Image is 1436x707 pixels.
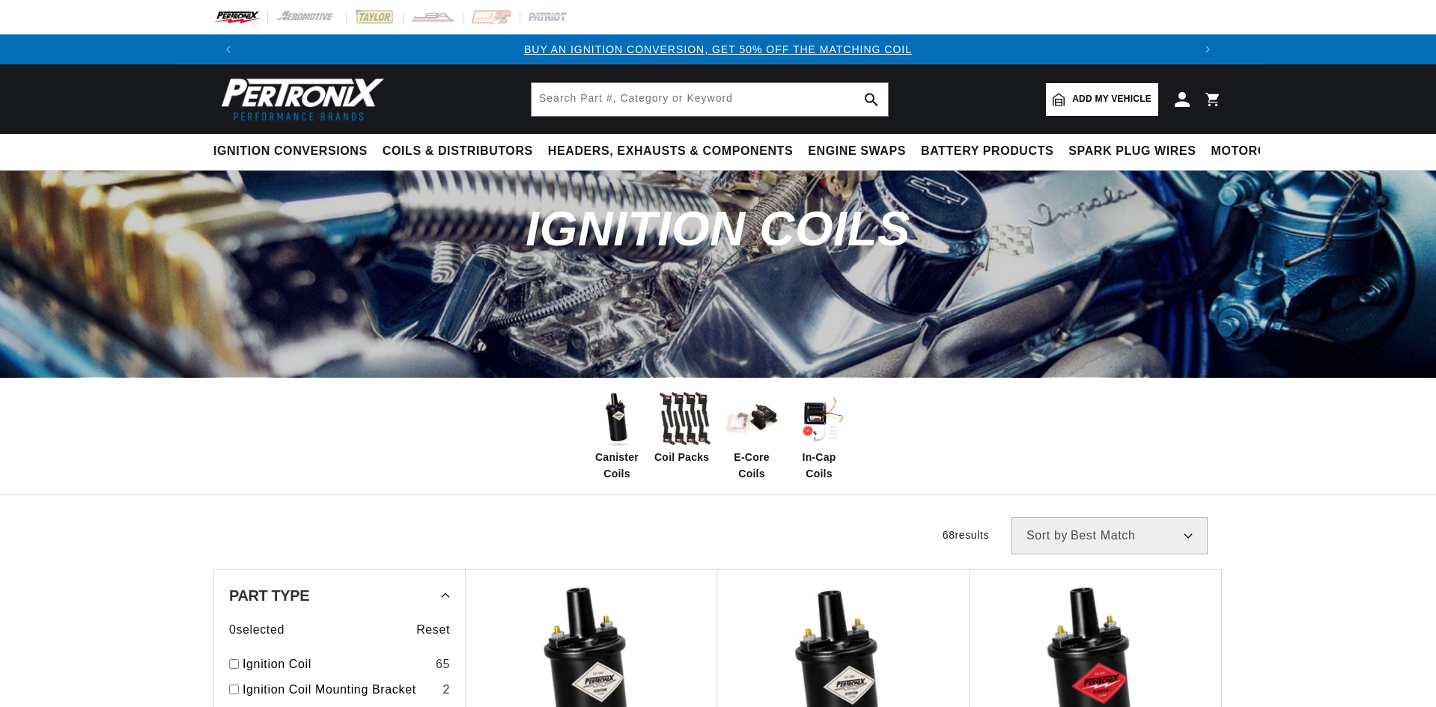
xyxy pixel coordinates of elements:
[375,134,541,169] summary: Coils & Distributors
[855,83,888,116] button: search button
[524,43,912,55] a: BUY AN IGNITION CONVERSION, GET 50% OFF THE MATCHING COIL
[243,41,1193,58] div: 1 of 3
[808,144,906,159] span: Engine Swaps
[383,144,533,159] span: Coils & Distributors
[587,389,647,483] a: Canister Coils Canister Coils
[722,449,782,483] span: E-Core Coils
[213,34,243,64] button: Translation missing: en.sections.announcements.previous_announcement
[654,389,714,449] img: Coil Packs
[229,620,285,640] span: 0 selected
[1204,134,1308,169] summary: Motorcycle
[526,201,910,256] span: Ignition Coils
[541,134,800,169] summary: Headers, Exhausts & Components
[1211,144,1300,159] span: Motorcycle
[587,449,647,483] span: Canister Coils
[1061,134,1203,169] summary: Spark Plug Wires
[442,680,450,700] div: 2
[789,449,849,483] span: In-Cap Coils
[943,529,989,541] span: 68 results
[789,389,849,483] a: In-Cap Coils In-Cap Coils
[789,389,849,449] img: In-Cap Coils
[1011,517,1208,554] select: Sort by
[436,655,450,674] div: 65
[213,144,368,159] span: Ignition Conversions
[532,83,888,116] input: Search Part #, Category or Keyword
[229,588,309,603] span: Part Type
[654,449,709,465] span: Coil Packs
[921,144,1053,159] span: Battery Products
[416,620,450,640] span: Reset
[243,680,436,700] a: Ignition Coil Mounting Bracket
[587,389,647,449] img: Canister Coils
[800,134,913,169] summary: Engine Swaps
[722,389,782,483] a: E-Core Coils E-Core Coils
[1072,92,1151,106] span: Add my vehicle
[654,389,714,465] a: Coil Packs Coil Packs
[243,41,1193,58] div: Announcement
[548,144,793,159] span: Headers, Exhausts & Components
[176,34,1260,64] slideshow-component: Translation missing: en.sections.announcements.announcement_bar
[913,134,1061,169] summary: Battery Products
[213,73,386,125] img: Pertronix
[1068,144,1196,159] span: Spark Plug Wires
[213,134,375,169] summary: Ignition Conversions
[1046,83,1158,116] a: Add my vehicle
[1193,34,1223,64] button: Translation missing: en.sections.announcements.next_announcement
[243,655,430,674] a: Ignition Coil
[722,389,782,449] img: E-Core Coils
[1026,530,1068,542] span: Sort by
